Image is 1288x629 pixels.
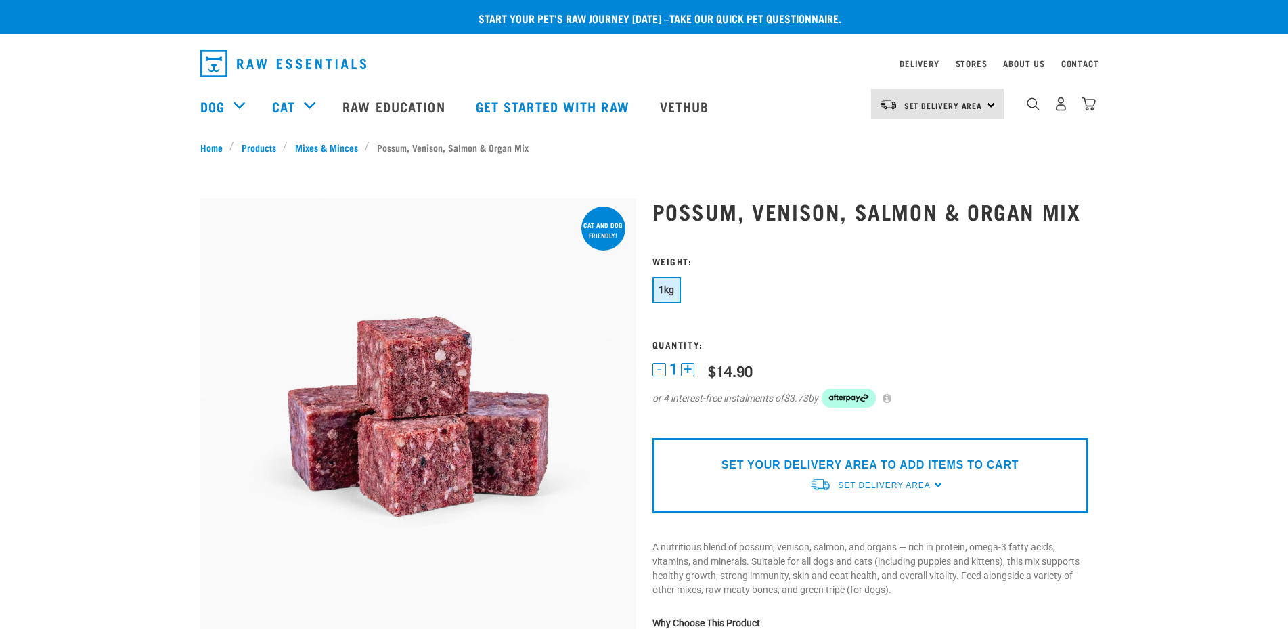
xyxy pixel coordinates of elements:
button: + [681,363,694,376]
a: Products [234,140,283,154]
img: home-icon@2x.png [1082,97,1096,111]
img: Raw Essentials Logo [200,50,366,77]
img: van-moving.png [809,477,831,492]
h3: Quantity: [652,339,1088,349]
button: 1kg [652,277,681,303]
img: Afterpay [822,389,876,408]
a: take our quick pet questionnaire. [669,15,841,21]
span: 1 [669,362,678,376]
span: 1kg [659,284,675,295]
a: Contact [1061,61,1099,66]
button: - [652,363,666,376]
a: Dog [200,96,225,116]
h3: Weight: [652,256,1088,266]
img: user.png [1054,97,1068,111]
span: Set Delivery Area [904,103,983,108]
a: Raw Education [329,79,462,133]
span: $3.73 [784,391,808,406]
div: or 4 interest-free instalments of by [652,389,1088,408]
h1: Possum, Venison, Salmon & Organ Mix [652,199,1088,223]
span: Set Delivery Area [838,481,930,490]
img: home-icon-1@2x.png [1027,97,1040,110]
strong: Why Choose This Product [652,617,760,628]
a: Cat [272,96,295,116]
img: van-moving.png [879,98,897,110]
div: $14.90 [708,362,753,379]
a: About Us [1003,61,1044,66]
a: Vethub [646,79,726,133]
nav: breadcrumbs [200,140,1088,154]
a: Get started with Raw [462,79,646,133]
p: SET YOUR DELIVERY AREA TO ADD ITEMS TO CART [721,457,1019,473]
a: Mixes & Minces [288,140,365,154]
a: Stores [956,61,987,66]
nav: dropdown navigation [190,45,1099,83]
a: Home [200,140,230,154]
p: A nutritious blend of possum, venison, salmon, and organs — rich in protein, omega-3 fatty acids,... [652,540,1088,597]
a: Delivery [900,61,939,66]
